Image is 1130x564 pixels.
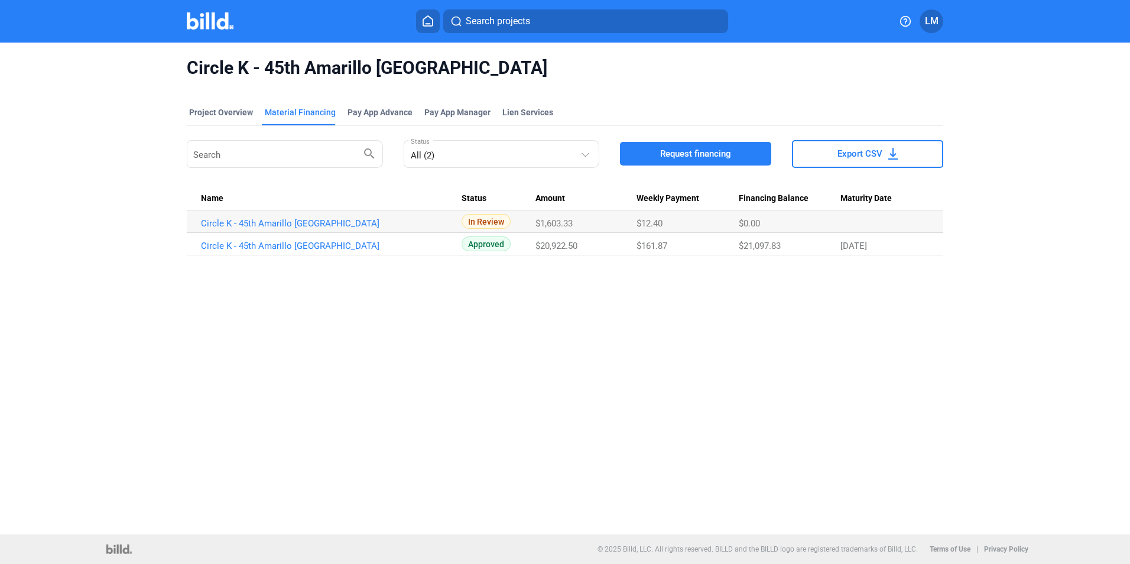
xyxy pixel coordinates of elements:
b: Privacy Policy [984,545,1028,553]
div: Name [201,193,462,204]
span: [DATE] [840,241,867,251]
div: Status [462,193,535,204]
div: Material Financing [265,106,336,118]
span: Weekly Payment [637,193,699,204]
img: logo [106,544,132,554]
a: Circle K - 45th Amarillo [GEOGRAPHIC_DATA] [201,241,462,251]
span: $0.00 [739,218,760,229]
span: Pay App Manager [424,106,491,118]
a: Circle K - 45th Amarillo [GEOGRAPHIC_DATA] [201,218,462,229]
div: Pay App Advance [348,106,413,118]
span: Circle K - 45th Amarillo [GEOGRAPHIC_DATA] [187,57,943,79]
button: Search projects [443,9,728,33]
span: $20,922.50 [535,241,577,251]
span: Export CSV [837,148,882,160]
div: Weekly Payment [637,193,738,204]
span: Maturity Date [840,193,892,204]
div: Lien Services [502,106,553,118]
span: In Review [462,214,511,229]
div: Financing Balance [739,193,841,204]
span: Financing Balance [739,193,808,204]
button: Request financing [620,142,771,166]
p: | [976,545,978,553]
span: Search projects [466,14,530,28]
div: Amount [535,193,637,204]
p: © 2025 Billd, LLC. All rights reserved. BILLD and the BILLD logo are registered trademarks of Bil... [598,545,918,553]
div: Maturity Date [840,193,929,204]
span: Request financing [660,148,731,160]
img: Billd Company Logo [187,12,233,30]
span: Amount [535,193,565,204]
mat-icon: search [362,146,376,160]
div: Project Overview [189,106,253,118]
span: $21,097.83 [739,241,781,251]
b: Terms of Use [930,545,970,553]
span: LM [925,14,939,28]
button: LM [920,9,943,33]
span: Approved [462,236,511,251]
mat-select-trigger: All (2) [411,150,434,161]
button: Export CSV [792,140,943,168]
span: $161.87 [637,241,667,251]
span: $12.40 [637,218,663,229]
span: $1,603.33 [535,218,573,229]
span: Name [201,193,223,204]
span: Status [462,193,486,204]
